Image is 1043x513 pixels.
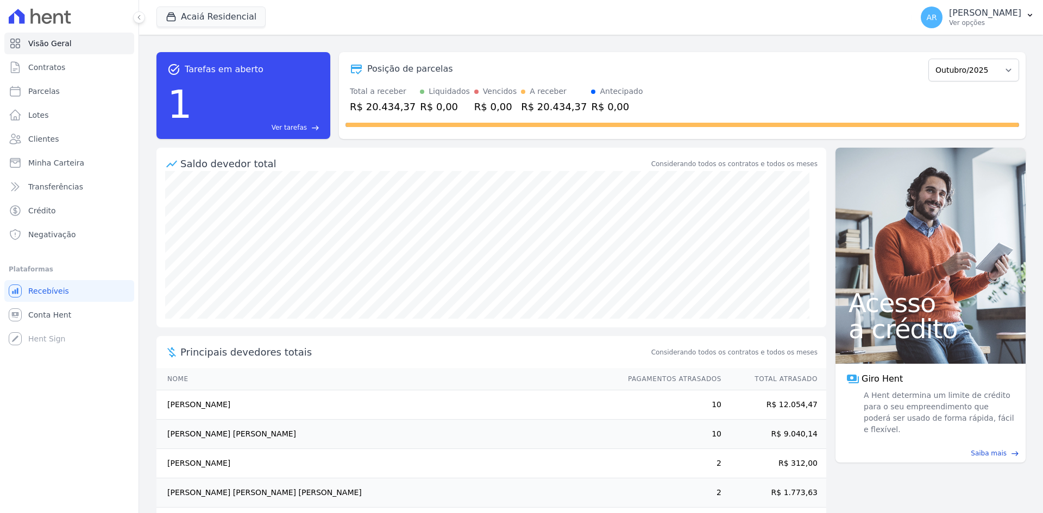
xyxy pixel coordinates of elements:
span: Negativação [28,229,76,240]
a: Transferências [4,176,134,198]
div: R$ 20.434,37 [350,99,416,114]
button: Acaiá Residencial [156,7,266,27]
span: Transferências [28,181,83,192]
td: R$ 312,00 [722,449,826,478]
a: Visão Geral [4,33,134,54]
th: Total Atrasado [722,368,826,390]
a: Recebíveis [4,280,134,302]
a: Saiba mais east [842,448,1019,458]
td: 2 [618,449,722,478]
span: Lotes [28,110,49,121]
span: Visão Geral [28,38,72,49]
p: Ver opções [949,18,1021,27]
span: Conta Hent [28,309,71,320]
button: AR [PERSON_NAME] Ver opções [912,2,1043,33]
td: [PERSON_NAME] [156,390,618,420]
span: Minha Carteira [28,157,84,168]
div: Saldo devedor total [180,156,649,171]
span: Saiba mais [971,448,1007,458]
a: Crédito [4,200,134,221]
td: [PERSON_NAME] [PERSON_NAME] [PERSON_NAME] [156,478,618,508]
td: R$ 9.040,14 [722,420,826,449]
span: AR [926,14,937,21]
a: Clientes [4,128,134,150]
th: Nome [156,368,618,390]
a: Minha Carteira [4,152,134,174]
td: 10 [618,390,722,420]
span: Crédito [28,205,56,216]
a: Contratos [4,56,134,78]
a: Negativação [4,224,134,245]
a: Conta Hent [4,304,134,326]
span: Clientes [28,134,59,144]
a: Ver tarefas east [197,123,319,132]
div: 1 [167,76,192,132]
span: Giro Hent [862,372,903,385]
span: Tarefas em aberto [185,63,263,76]
td: R$ 12.054,47 [722,390,826,420]
span: east [1011,449,1019,458]
div: Antecipado [600,86,643,97]
span: Considerando todos os contratos e todos os meses [651,347,818,357]
div: R$ 0,00 [420,99,470,114]
div: Liquidados [429,86,470,97]
span: Parcelas [28,86,60,97]
span: east [311,124,319,132]
span: Recebíveis [28,286,69,296]
div: Total a receber [350,86,416,97]
td: [PERSON_NAME] [156,449,618,478]
span: a crédito [849,316,1013,342]
div: Plataformas [9,263,130,276]
div: A receber [530,86,567,97]
td: 10 [618,420,722,449]
div: R$ 20.434,37 [521,99,587,114]
td: [PERSON_NAME] [PERSON_NAME] [156,420,618,449]
div: Vencidos [483,86,517,97]
span: Contratos [28,62,65,73]
div: Considerando todos os contratos e todos os meses [651,159,818,169]
th: Pagamentos Atrasados [618,368,722,390]
a: Lotes [4,104,134,126]
span: Principais devedores totais [180,345,649,359]
span: Ver tarefas [272,123,307,132]
a: Parcelas [4,80,134,102]
div: Posição de parcelas [367,62,453,75]
td: R$ 1.773,63 [722,478,826,508]
td: 2 [618,478,722,508]
span: Acesso [849,290,1013,316]
p: [PERSON_NAME] [949,8,1021,18]
div: R$ 0,00 [474,99,517,114]
span: task_alt [167,63,180,76]
div: R$ 0,00 [591,99,643,114]
span: A Hent determina um limite de crédito para o seu empreendimento que poderá ser usado de forma ráp... [862,390,1015,435]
